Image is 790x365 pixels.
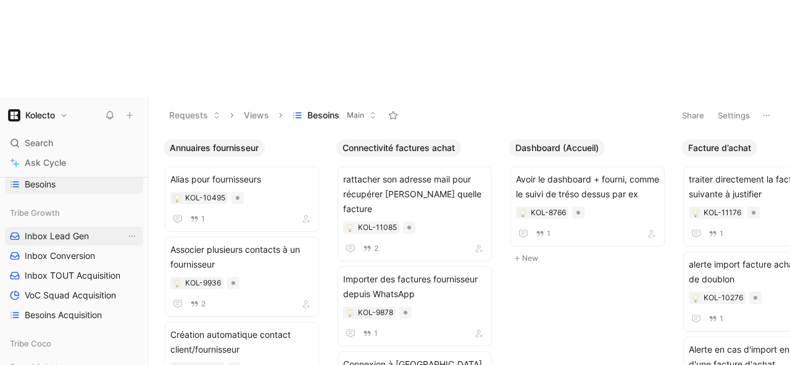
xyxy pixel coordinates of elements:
div: Tribe GrowthInbox Lead GenView actionsInbox ConversionInbox TOUT AcquisitionVoC Squad Acquisition... [5,203,143,324]
span: Inbox TOUT Acquisition [25,269,120,282]
span: Associer plusieurs contacts à un fournisseur [170,242,314,272]
span: Besoins [25,178,56,191]
span: 2 [201,300,206,308]
span: VoC Squad Acquisition [25,289,116,301]
span: 1 [720,230,723,237]
a: Associer plusieurs contacts à un fournisseur2 [165,237,319,317]
div: KOL-10276 [704,292,743,304]
button: 1 [360,327,380,340]
button: 💡 [346,308,354,317]
span: Tribe Growth [10,207,60,219]
a: Inbox Conversion [5,247,143,265]
span: rattacher son adresse mail pour récupérer [PERSON_NAME] quelle facture [343,172,486,216]
div: KOL-11176 [704,207,741,219]
a: Besoins [5,175,143,194]
span: Avoir le dashboard + fourni, comme le suivi de tréso dessus par ex [516,172,659,202]
span: Besoins [307,109,339,121]
div: KOL-11085 [358,221,397,234]
button: 1 [706,312,726,326]
button: 💡 [691,208,700,217]
button: Share [676,107,710,124]
span: 1 [201,215,205,223]
button: New [509,251,672,266]
span: 1 [720,315,723,322]
span: Inbox Lead Gen [25,230,89,242]
button: Dashboard (Accueil) [509,139,605,157]
div: KOL-8766 [531,207,566,219]
a: Avoir le dashboard + fourni, comme le suivi de tréso dessus par ex1 [510,166,665,247]
span: Besoins Acquisition [25,309,102,321]
span: 1 [547,230,551,237]
button: Annuaires fournisseur [164,139,265,157]
button: 💡 [518,208,527,217]
a: Besoins Acquisition [5,306,143,324]
button: 💡 [173,279,181,287]
span: Main [347,109,364,121]
span: Search [25,136,53,150]
span: Annuaires fournisseur [170,142,259,154]
div: KOL-9936 [185,277,221,289]
a: Ask Cycle [5,154,143,172]
a: Inbox TOUT Acquisition [5,266,143,285]
button: 1 [533,227,553,240]
div: Search [5,134,143,152]
div: KOL-9878 [358,306,393,319]
img: 💡 [692,210,699,217]
button: Views [238,106,275,125]
a: Inbox Lead GenView actions [5,227,143,245]
button: 💡 [691,293,700,302]
a: Importer des factures fournisseur depuis WhatsApp1 [338,266,492,347]
span: Inbox Conversion [25,250,95,262]
button: 1 [188,212,207,226]
div: Tribe Coco [5,334,143,356]
div: KOL-10495 [185,192,225,204]
img: 💡 [519,210,526,217]
button: Facture d’achat [682,139,757,157]
span: Ask Cycle [25,155,66,170]
div: Tribe Coco [5,334,143,353]
span: Facture d’achat [688,142,751,154]
button: View actions [126,230,138,242]
span: Dashboard (Accueil) [515,142,599,154]
button: 2 [360,242,381,255]
div: Tribe Growth [5,203,143,222]
h1: Kolecto [25,110,55,121]
a: VoC Squad Acquisition [5,286,143,305]
span: Création automatique contact client/fournisseur [170,327,314,357]
img: 💡 [692,295,699,302]
img: 💡 [173,195,181,202]
button: Requests [164,106,226,125]
button: 2 [188,297,208,311]
span: Alias pour fournisseurs [170,172,314,187]
a: rattacher son adresse mail pour récupérer [PERSON_NAME] quelle facture2 [338,166,492,261]
div: Dashboard (Accueil)New [504,134,677,272]
button: KolectoKolecto [5,107,71,124]
img: 💡 [173,280,181,287]
button: 💡 [346,223,354,232]
button: BesoinsMain [287,106,382,125]
button: 💡 [173,194,181,202]
img: 💡 [346,310,354,317]
span: Connectivité factures achat [343,142,455,154]
span: 1 [374,330,378,337]
button: 1 [706,227,726,240]
span: 2 [374,245,378,252]
img: 💡 [346,224,354,232]
a: Alias pour fournisseurs1 [165,166,319,232]
span: Importer des factures fournisseur depuis WhatsApp [343,272,486,301]
button: Connectivité factures achat [336,139,461,157]
span: Tribe Coco [10,337,51,350]
img: Kolecto [8,109,20,121]
button: Settings [712,107,755,124]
